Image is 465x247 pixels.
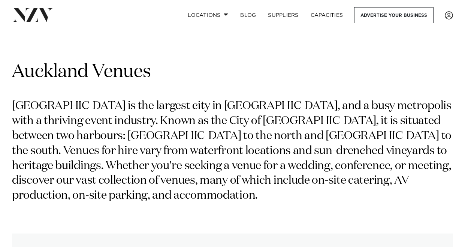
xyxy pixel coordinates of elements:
[305,7,349,23] a: Capacities
[354,7,434,23] a: Advertise your business
[12,99,453,204] p: [GEOGRAPHIC_DATA] is the largest city in [GEOGRAPHIC_DATA], and a busy metropolis with a thriving...
[182,7,234,23] a: Locations
[12,8,53,22] img: nzv-logo.png
[234,7,262,23] a: BLOG
[262,7,304,23] a: SUPPLIERS
[12,60,453,84] h1: Auckland Venues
